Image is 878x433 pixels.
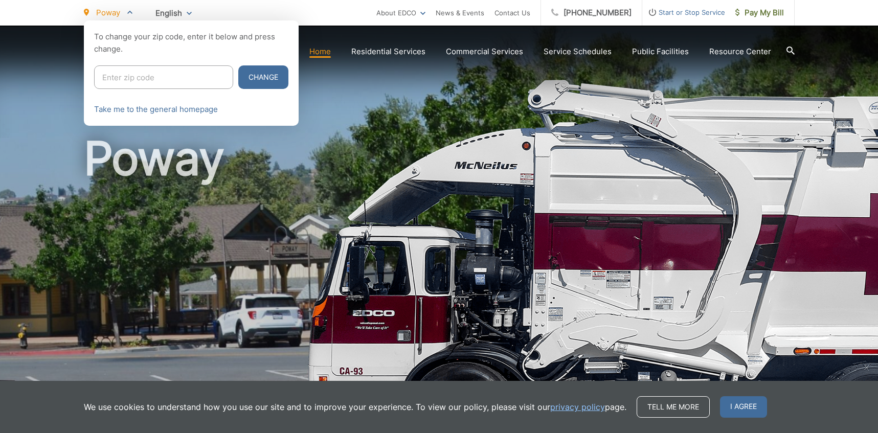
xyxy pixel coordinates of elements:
span: Poway [96,8,120,17]
p: To change your zip code, enter it below and press change. [94,31,288,55]
a: Contact Us [494,7,530,19]
button: Change [238,65,288,89]
span: English [148,4,199,22]
a: Tell me more [637,396,710,418]
a: News & Events [436,7,484,19]
a: About EDCO [376,7,425,19]
a: Take me to the general homepage [94,103,218,116]
span: Pay My Bill [735,7,784,19]
p: We use cookies to understand how you use our site and to improve your experience. To view our pol... [84,401,626,413]
input: Enter zip code [94,65,233,89]
a: privacy policy [550,401,605,413]
span: I agree [720,396,767,418]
